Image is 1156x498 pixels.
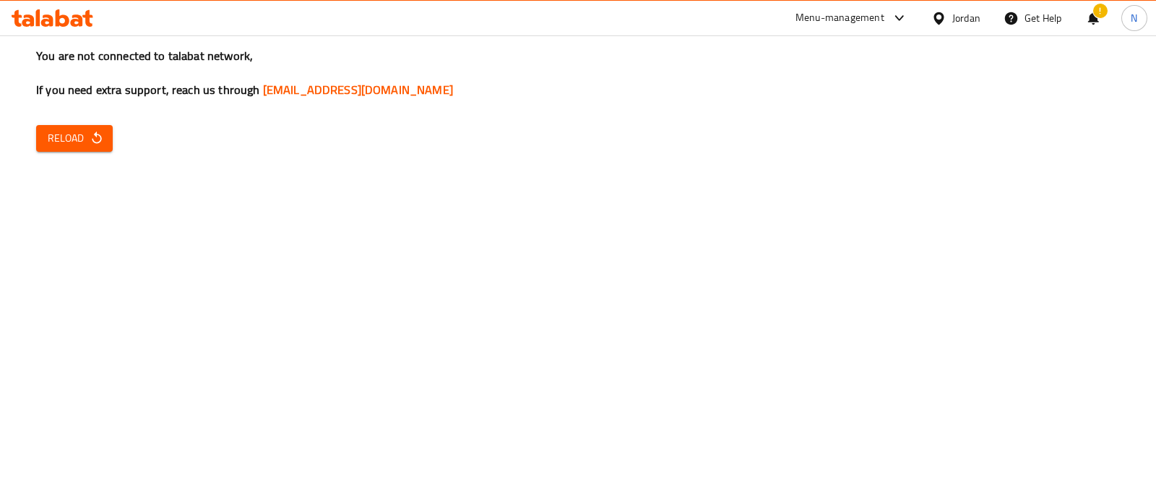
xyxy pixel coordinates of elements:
[36,48,1120,98] h3: You are not connected to talabat network, If you need extra support, reach us through
[48,129,101,147] span: Reload
[795,9,884,27] div: Menu-management
[36,125,113,152] button: Reload
[1131,10,1137,26] span: N
[263,79,453,100] a: [EMAIL_ADDRESS][DOMAIN_NAME]
[952,10,980,26] div: Jordan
